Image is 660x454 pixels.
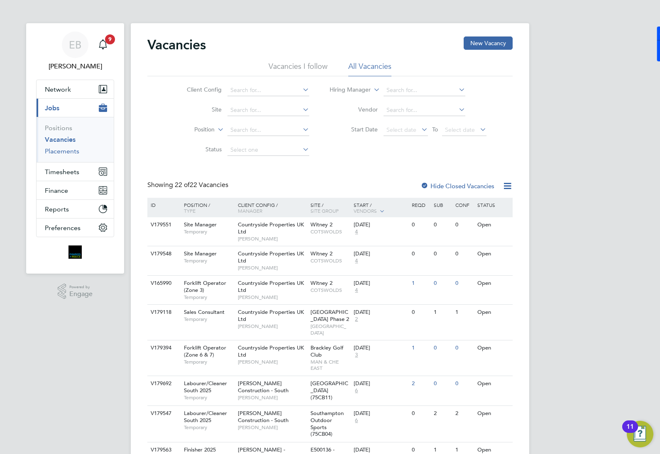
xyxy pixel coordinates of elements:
a: Powered byEngage [58,284,93,299]
span: [PERSON_NAME] [238,294,306,301]
span: 4 [354,228,359,235]
span: [PERSON_NAME] [238,424,306,431]
div: V179547 [149,406,178,421]
div: 0 [410,406,431,421]
span: Temporary [184,316,234,323]
span: Select date [445,126,475,134]
span: Timesheets [45,168,79,176]
span: Forklift Operator (Zone 6 & 7) [184,344,226,358]
div: 0 [432,276,453,291]
span: Temporary [184,294,234,301]
div: Open [475,246,511,262]
span: COTSWOLDS [310,228,350,235]
span: Temporary [184,394,234,401]
div: Reqd [410,198,431,212]
div: V165990 [149,276,178,291]
span: Witney 2 [310,250,332,257]
div: Open [475,340,511,356]
div: 2 [432,406,453,421]
div: V179548 [149,246,178,262]
div: 11 [626,427,634,437]
a: EB[PERSON_NAME] [36,32,114,71]
span: COTSWOLDS [310,257,350,264]
span: EB [69,39,81,50]
div: 1 [410,340,431,356]
div: 2 [410,376,431,391]
span: 3 [354,352,359,359]
label: Position [167,126,215,134]
div: Showing [147,181,230,189]
span: Vendors [354,207,377,214]
label: Start Date [330,126,378,133]
span: Labourer/Cleaner South 2025 [184,410,227,424]
div: Open [475,376,511,391]
span: Countryside Properties UK Ltd [238,279,304,294]
label: Hiring Manager [323,86,371,94]
span: Reports [45,205,69,213]
span: Network [45,85,71,93]
span: To [430,124,440,135]
div: 1 [410,276,431,291]
span: 22 Vacancies [175,181,228,189]
span: Sales Consultant [184,308,225,316]
div: 0 [432,376,453,391]
span: Countryside Properties UK Ltd [238,344,304,358]
span: [GEOGRAPHIC_DATA] (75CB11) [310,380,348,401]
span: Preferences [45,224,81,232]
input: Search for... [384,104,465,116]
div: Open [475,305,511,320]
span: Countryside Properties UK Ltd [238,308,304,323]
span: COTSWOLDS [310,287,350,294]
span: Finance [45,187,68,194]
span: Brackley Golf Club [310,344,343,358]
div: 1 [453,305,475,320]
span: Temporary [184,228,234,235]
div: Sub [432,198,453,212]
div: [DATE] [354,410,408,417]
span: 22 of [175,181,190,189]
div: Start / [352,198,410,219]
span: Labourer/Cleaner South 2025 [184,380,227,394]
div: V179394 [149,340,178,356]
div: 0 [453,340,475,356]
div: Open [475,217,511,233]
input: Search for... [227,124,309,136]
span: [GEOGRAPHIC_DATA] Phase 2 [310,308,349,323]
span: [PERSON_NAME] [238,235,306,242]
div: 0 [432,217,453,233]
div: 0 [453,246,475,262]
div: Open [475,406,511,421]
div: Jobs [37,117,114,162]
label: Vendor [330,106,378,113]
div: Client Config / [236,198,308,218]
span: Countryside Properties UK Ltd [238,250,304,264]
div: V179118 [149,305,178,320]
span: Select date [386,126,416,134]
div: 0 [453,376,475,391]
label: Status [174,146,222,153]
div: [DATE] [354,447,408,454]
div: Open [475,276,511,291]
button: Finance [37,181,114,199]
span: [GEOGRAPHIC_DATA] [310,323,350,336]
nav: Main navigation [26,23,124,274]
span: Site Manager [184,221,217,228]
span: [PERSON_NAME] Construction - South [238,380,288,394]
a: 9 [95,32,111,58]
button: Jobs [37,99,114,117]
span: Site Manager [184,250,217,257]
span: Temporary [184,257,234,264]
div: 1 [432,305,453,320]
div: [DATE] [354,345,408,352]
span: Site Group [310,207,339,214]
span: Temporary [184,424,234,431]
span: Engage [69,291,93,298]
div: 0 [432,340,453,356]
a: Placements [45,147,79,155]
span: [PERSON_NAME] Construction - South [238,410,288,424]
h2: Vacancies [147,36,206,53]
span: Jobs [45,104,59,112]
span: [PERSON_NAME] [238,394,306,401]
a: Positions [45,124,72,132]
div: 0 [410,217,431,233]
